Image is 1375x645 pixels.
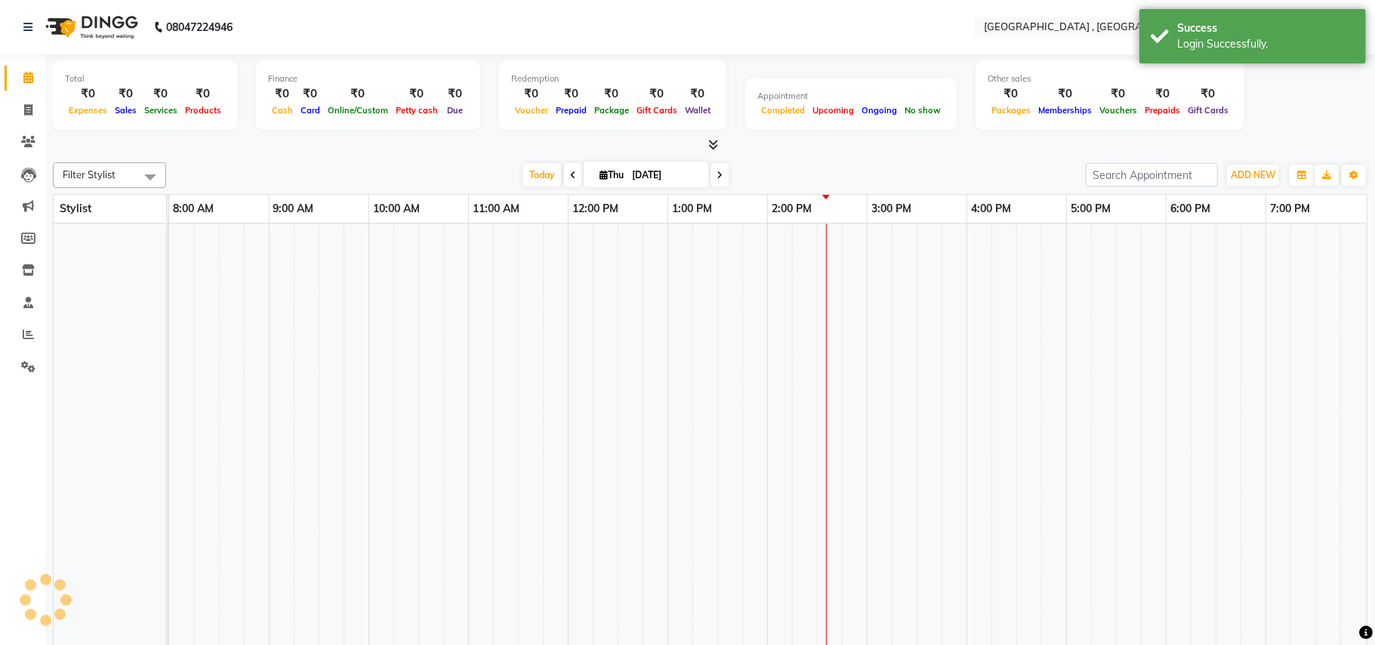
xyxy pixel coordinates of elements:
[809,105,858,116] span: Upcoming
[988,85,1034,103] div: ₹0
[681,85,714,103] div: ₹0
[268,73,468,85] div: Finance
[552,105,590,116] span: Prepaid
[392,105,442,116] span: Petty cash
[268,105,297,116] span: Cash
[1184,105,1232,116] span: Gift Cards
[270,198,318,220] a: 9:00 AM
[768,198,815,220] a: 2:00 PM
[1227,165,1279,186] button: ADD NEW
[627,164,703,187] input: 2025-09-04
[590,85,633,103] div: ₹0
[181,105,225,116] span: Products
[1231,169,1275,181] span: ADD NEW
[569,198,622,220] a: 12:00 PM
[681,105,714,116] span: Wallet
[1177,36,1355,52] div: Login Successfully.
[868,198,915,220] a: 3:00 PM
[469,198,523,220] a: 11:00 AM
[442,85,468,103] div: ₹0
[111,85,140,103] div: ₹0
[757,90,945,103] div: Appointment
[1167,198,1214,220] a: 6:00 PM
[1184,85,1232,103] div: ₹0
[633,85,681,103] div: ₹0
[988,73,1232,85] div: Other sales
[392,85,442,103] div: ₹0
[590,105,633,116] span: Package
[967,198,1015,220] a: 4:00 PM
[988,105,1034,116] span: Packages
[1034,105,1096,116] span: Memberships
[523,163,561,187] span: Today
[757,105,809,116] span: Completed
[166,6,233,48] b: 08047224946
[65,85,111,103] div: ₹0
[1034,85,1096,103] div: ₹0
[65,73,225,85] div: Total
[1141,85,1184,103] div: ₹0
[140,105,181,116] span: Services
[324,85,392,103] div: ₹0
[633,105,681,116] span: Gift Cards
[511,105,552,116] span: Voucher
[181,85,225,103] div: ₹0
[511,73,714,85] div: Redemption
[297,105,324,116] span: Card
[39,6,142,48] img: logo
[324,105,392,116] span: Online/Custom
[268,85,297,103] div: ₹0
[1096,85,1141,103] div: ₹0
[369,198,424,220] a: 10:00 AM
[65,105,111,116] span: Expenses
[1141,105,1184,116] span: Prepaids
[552,85,590,103] div: ₹0
[858,105,901,116] span: Ongoing
[1067,198,1114,220] a: 5:00 PM
[1266,198,1314,220] a: 7:00 PM
[443,105,467,116] span: Due
[1096,105,1141,116] span: Vouchers
[60,202,91,215] span: Stylist
[1177,20,1355,36] div: Success
[169,198,217,220] a: 8:00 AM
[1086,163,1218,187] input: Search Appointment
[901,105,945,116] span: No show
[140,85,181,103] div: ₹0
[111,105,140,116] span: Sales
[596,169,627,181] span: Thu
[511,85,552,103] div: ₹0
[668,198,716,220] a: 1:00 PM
[63,168,116,181] span: Filter Stylist
[297,85,324,103] div: ₹0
